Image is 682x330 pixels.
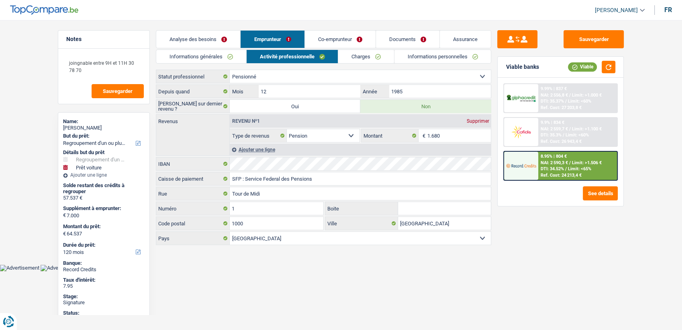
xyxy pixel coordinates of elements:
div: [PERSON_NAME] [63,125,145,131]
div: Status: [63,310,145,316]
div: Name: [63,118,145,125]
a: Charges [338,50,394,63]
label: [PERSON_NAME] sur dernier revenu ? [156,100,230,113]
label: Boite [325,202,398,215]
span: / [563,132,564,138]
div: Ajouter une ligne [63,172,145,178]
a: Informations générales [156,50,246,63]
input: AAAA [389,85,491,98]
span: NAI: 2 556,8 € [541,93,568,98]
label: Depuis quand [156,85,230,98]
span: / [569,126,571,132]
a: Analyse des besoins [156,31,240,48]
span: / [569,160,571,165]
span: Limit: <60% [566,132,589,138]
div: Signature [63,299,145,306]
label: Durée du prêt: [63,242,143,248]
span: [PERSON_NAME] [595,7,638,14]
button: See details [583,186,618,200]
label: Rue [156,187,230,200]
label: Statut professionnel [156,70,230,83]
div: Revenu nº1 [230,119,261,124]
span: NAI: 2 559,7 € [541,126,568,132]
div: 9.99% | 837 € [541,86,567,91]
button: Sauvegarder [92,84,144,98]
div: 7.95 [63,283,145,289]
span: DTI: 35.37% [541,99,564,104]
label: Oui [230,100,360,113]
div: Ref. Cost: 27 203,8 € [541,105,582,110]
input: MM [259,85,360,98]
button: Sauvegarder [564,30,624,48]
div: fr [664,6,672,14]
div: Record Credits [63,266,145,273]
div: Banque: [63,260,145,266]
a: Activité professionnelle [247,50,338,63]
label: Non [360,100,491,113]
div: Stage: [63,293,145,300]
div: Solde restant des crédits à regrouper [63,182,145,195]
label: Revenus [156,115,229,124]
span: DTI: 35.3% [541,132,562,138]
a: Informations personnelles [394,50,491,63]
div: Viable banks [506,64,539,70]
div: 9.9% | 834 € [541,120,564,125]
label: Montant [361,129,419,142]
a: Co-emprunteur [305,31,376,48]
label: IBAN [156,157,230,170]
div: Ref. Cost: 24 213,4 € [541,173,582,178]
span: NAI: 2 590,3 € [541,160,568,165]
span: € [63,231,66,237]
span: Sauvegarder [103,89,133,94]
span: / [565,99,567,104]
label: Ville [325,217,398,230]
img: Cofidis [506,124,536,139]
span: € [63,212,66,219]
div: 8.95% | 804 € [541,154,567,159]
span: Limit: >1.000 € [572,93,602,98]
img: Record Credits [506,158,536,173]
a: Documents [376,31,439,48]
img: AlphaCredit [506,94,536,103]
span: / [565,166,567,171]
span: Limit: >1.100 € [572,126,602,132]
label: Montant du prêt: [63,223,143,230]
label: Code postal [156,217,230,230]
span: Limit: <65% [568,166,591,171]
h5: Notes [66,36,141,43]
label: Année [360,85,389,98]
img: TopCompare Logo [10,5,78,15]
label: Caisse de paiement [156,172,230,185]
label: Supplément à emprunter: [63,205,143,212]
div: 57.537 € [63,195,145,201]
div: Supprimer [464,119,491,124]
div: Viable [568,62,597,71]
a: [PERSON_NAME] [588,4,645,17]
a: Assurance [440,31,491,48]
span: Limit: <60% [568,99,591,104]
label: Type de revenus [230,129,287,142]
div: Taux d'intérêt: [63,277,145,283]
span: € [419,129,427,142]
span: / [569,93,571,98]
label: But du prêt: [63,133,143,139]
div: Détails but du prêt [63,149,145,156]
img: Advertisement [41,265,80,271]
span: DTI: 34.52% [541,166,564,171]
label: Numéro [156,202,230,215]
a: Emprunteur [241,31,304,48]
div: Ajouter une ligne [230,144,491,155]
label: Pays [156,232,230,245]
span: Limit: >1.506 € [572,160,602,165]
label: Mois [230,85,258,98]
div: Ref. Cost: 26 943,4 € [541,139,582,144]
